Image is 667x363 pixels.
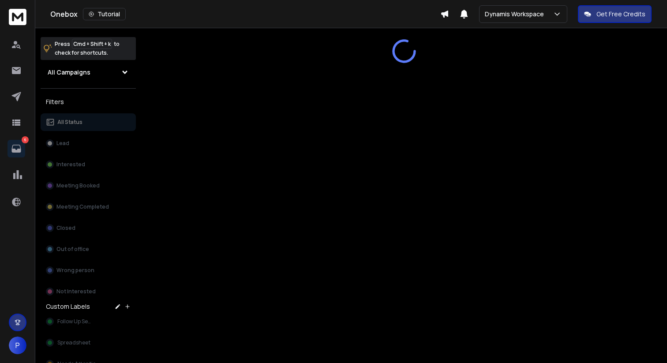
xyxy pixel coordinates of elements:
[50,8,440,20] div: Onebox
[55,40,120,57] p: Press to check for shortcuts.
[596,10,645,19] p: Get Free Credits
[72,39,112,49] span: Cmd + Shift + k
[83,8,126,20] button: Tutorial
[22,136,29,143] p: 6
[41,96,136,108] h3: Filters
[46,302,90,311] h3: Custom Labels
[48,68,90,77] h1: All Campaigns
[578,5,652,23] button: Get Free Credits
[7,140,25,157] a: 6
[41,64,136,81] button: All Campaigns
[9,337,26,354] button: P
[485,10,547,19] p: Dynamis Workspace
